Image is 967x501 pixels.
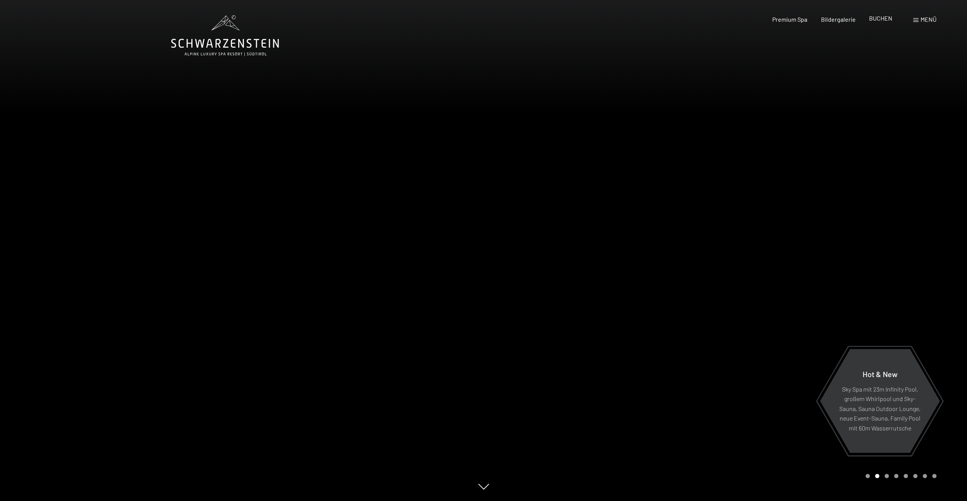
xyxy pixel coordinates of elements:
div: Carousel Page 7 [923,474,927,478]
div: Carousel Page 1 [866,474,870,478]
div: Carousel Page 2 (Current Slide) [875,474,879,478]
div: Carousel Page 6 [913,474,917,478]
a: Bildergalerie [821,16,856,23]
p: Sky Spa mit 23m Infinity Pool, großem Whirlpool und Sky-Sauna, Sauna Outdoor Lounge, neue Event-S... [839,384,921,433]
div: Carousel Page 5 [904,474,908,478]
a: Hot & New Sky Spa mit 23m Infinity Pool, großem Whirlpool und Sky-Sauna, Sauna Outdoor Lounge, ne... [819,348,940,453]
a: Premium Spa [772,16,807,23]
span: Menü [920,16,937,23]
div: Carousel Page 3 [885,474,889,478]
a: BUCHEN [869,14,892,22]
div: Carousel Page 4 [894,474,898,478]
div: Carousel Pagination [863,474,937,478]
span: Hot & New [863,369,898,378]
div: Carousel Page 8 [932,474,937,478]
